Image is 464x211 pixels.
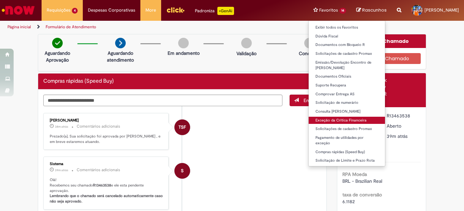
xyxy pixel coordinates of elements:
[55,168,68,172] time: 29/08/2025 16:39:10
[55,125,68,129] span: 38m atrás
[50,134,163,144] p: Prezado(a), Sua solicitação foi aprovada por [PERSON_NAME] , e em breve estaremos atuando.
[55,125,68,129] time: 29/08/2025 16:40:01
[181,163,184,179] span: S
[342,171,367,177] b: RPA Moeda
[5,21,304,33] ul: Trilhas de página
[168,50,200,56] p: Em andamento
[174,119,190,135] div: Tassia Soares Farnesi Correia
[145,7,156,14] span: More
[387,133,418,140] div: 29/08/2025 16:38:57
[46,24,96,30] a: Formulário de Atendimento
[356,7,387,14] a: Rascunhos
[309,91,385,98] a: Comprovar Entrega AS
[41,50,74,63] p: Aguardando Aprovação
[304,38,315,48] img: img-circle-grey.png
[50,162,163,166] div: Sistema
[93,183,111,188] b: R13463538
[55,168,68,172] span: 39m atrás
[77,124,120,129] small: Comentários adicionais
[342,198,355,205] span: 6.1182
[304,97,317,103] span: Enviar
[88,7,135,14] span: Despesas Corporativas
[166,5,185,15] img: click_logo_yellow_360x200.png
[195,7,234,15] div: Padroniza
[362,7,387,13] span: Rascunhos
[1,3,36,17] img: ServiceNow
[179,119,186,135] span: TSF
[309,41,385,49] a: Documentos com Bloqueio R
[47,7,71,14] span: Requisições
[309,108,385,115] a: Consulta [PERSON_NAME]
[309,50,385,58] a: Solicitações de cadastro Promax
[309,82,385,89] a: Suporte Recupera
[50,118,163,123] div: [PERSON_NAME]
[319,7,338,14] span: Favoritos
[309,125,385,133] a: Solicitações de cadastro Promax
[309,117,385,124] a: Exceção da Crítica Financeira
[290,95,321,106] button: Enviar
[424,7,459,13] span: [PERSON_NAME]
[309,59,385,71] a: Emissão/Devolução Encontro de [PERSON_NAME]
[309,24,385,31] a: Exibir todos os Favoritos
[309,148,385,156] a: Compras rápidas (Speed Buy)
[342,178,382,184] span: BRL - Brazilian Real
[387,112,418,119] div: R13463538
[236,50,257,57] p: Validação
[339,8,346,14] span: 14
[309,33,385,40] a: Dúvida Fiscal
[217,7,234,15] p: +GenAi
[387,133,407,139] time: 29/08/2025 16:38:57
[115,38,126,48] img: arrow-next.png
[309,134,385,147] a: Pagamento de utilidades por exceção
[299,50,321,57] p: Concluído
[104,50,137,63] p: Aguardando atendimento
[308,20,385,166] ul: Favoritos
[7,24,31,30] a: Página inicial
[241,38,252,48] img: img-circle-grey.png
[387,123,418,129] div: Aberto
[52,38,63,48] img: check-circle-green.png
[50,193,164,204] b: Lembrando que o chamado será cancelado automaticamente caso não seja aprovado.
[387,133,407,139] span: 39m atrás
[43,78,114,84] h2: Compras rápidas (Speed Buy) Histórico de tíquete
[309,157,385,164] a: Solicitação de Limite e Prazo Rota
[77,167,120,173] small: Comentários adicionais
[50,177,163,204] p: Olá! Recebemos seu chamado e ele esta pendente aprovação.
[178,38,189,48] img: img-circle-grey.png
[309,73,385,80] a: Documentos Oficiais
[43,95,282,106] textarea: Digite sua mensagem aqui...
[342,192,382,198] b: taxa de conversão
[72,8,78,14] span: 4
[174,163,190,179] div: System
[309,99,385,107] a: Solicitação de numerário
